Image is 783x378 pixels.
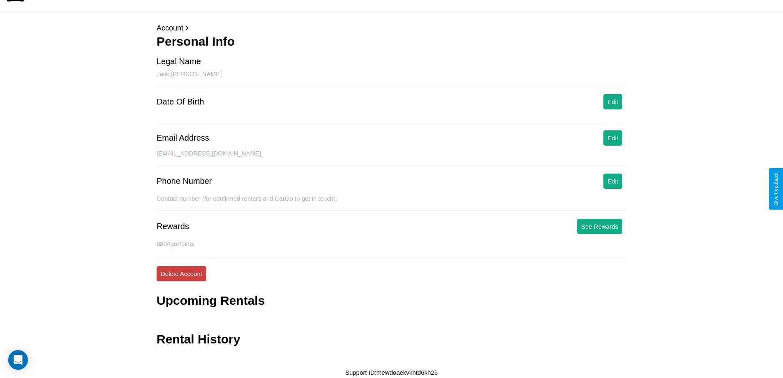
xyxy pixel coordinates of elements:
[157,133,209,143] div: Email Address
[157,266,206,281] button: Delete Account
[157,35,626,49] h3: Personal Info
[577,219,622,234] button: See Rewards
[157,57,201,66] div: Legal Name
[773,172,779,206] div: Give Feedback
[157,222,189,231] div: Rewards
[345,367,438,378] p: Support ID: mewdoaekvkntd6kh25
[157,176,212,186] div: Phone Number
[157,150,626,165] div: [EMAIL_ADDRESS][DOMAIN_NAME]
[157,238,626,249] p: 8804 goPoints
[603,174,622,189] button: Edit
[603,130,622,146] button: Edit
[8,350,28,370] div: Open Intercom Messenger
[157,294,265,308] h3: Upcoming Rentals
[157,332,240,346] h3: Rental History
[603,94,622,109] button: Edit
[157,70,626,86] div: Jack [PERSON_NAME]
[157,97,204,107] div: Date Of Birth
[157,21,626,35] p: Account
[157,195,626,211] div: Contact number (for confirmed renters and CarGo to get in touch).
